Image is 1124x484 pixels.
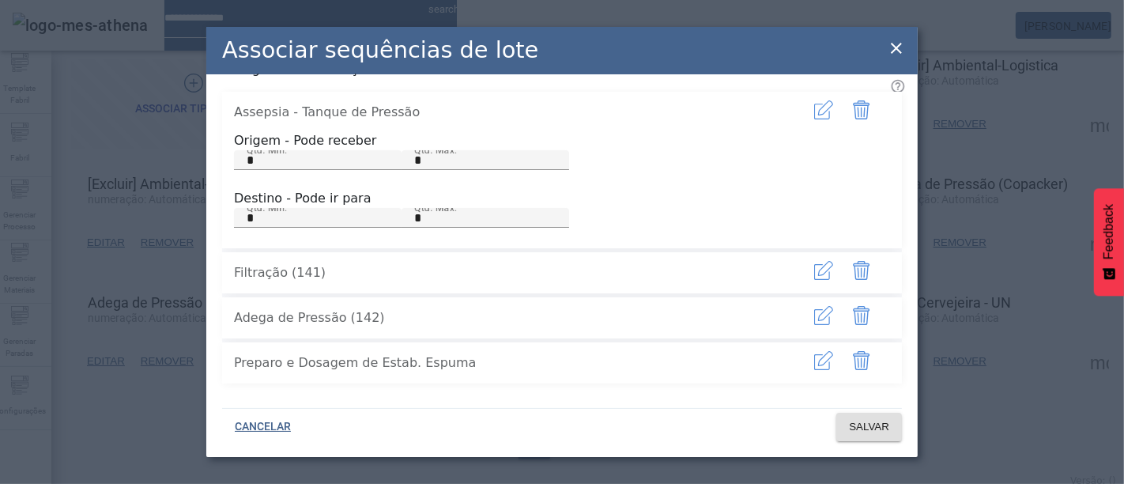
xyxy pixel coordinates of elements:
mat-label: Qtd. Max. [414,144,457,155]
span: Preparo e Dosagem de Estab. Espuma [234,354,787,372]
button: CANCELAR [222,413,304,441]
h2: Associar sequências de lote [222,33,538,67]
span: CANCELAR [235,419,291,435]
mat-label: Qtd. Min. [247,144,287,155]
label: Origem - Pode receber [234,133,376,148]
span: Filtração (141) [234,263,787,282]
span: SALVAR [849,419,889,435]
mat-label: Qtd. Max. [414,202,457,213]
label: Destino - Pode ir para [234,191,372,206]
span: Assepsia - Tanque de Pressão [234,103,787,122]
button: Feedback - Mostrar pesquisa [1094,188,1124,296]
mat-label: Qtd. Min. [247,202,287,213]
span: Feedback [1102,204,1116,259]
button: SALVAR [836,413,902,441]
span: Adega de Pressão (142) [234,308,787,327]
